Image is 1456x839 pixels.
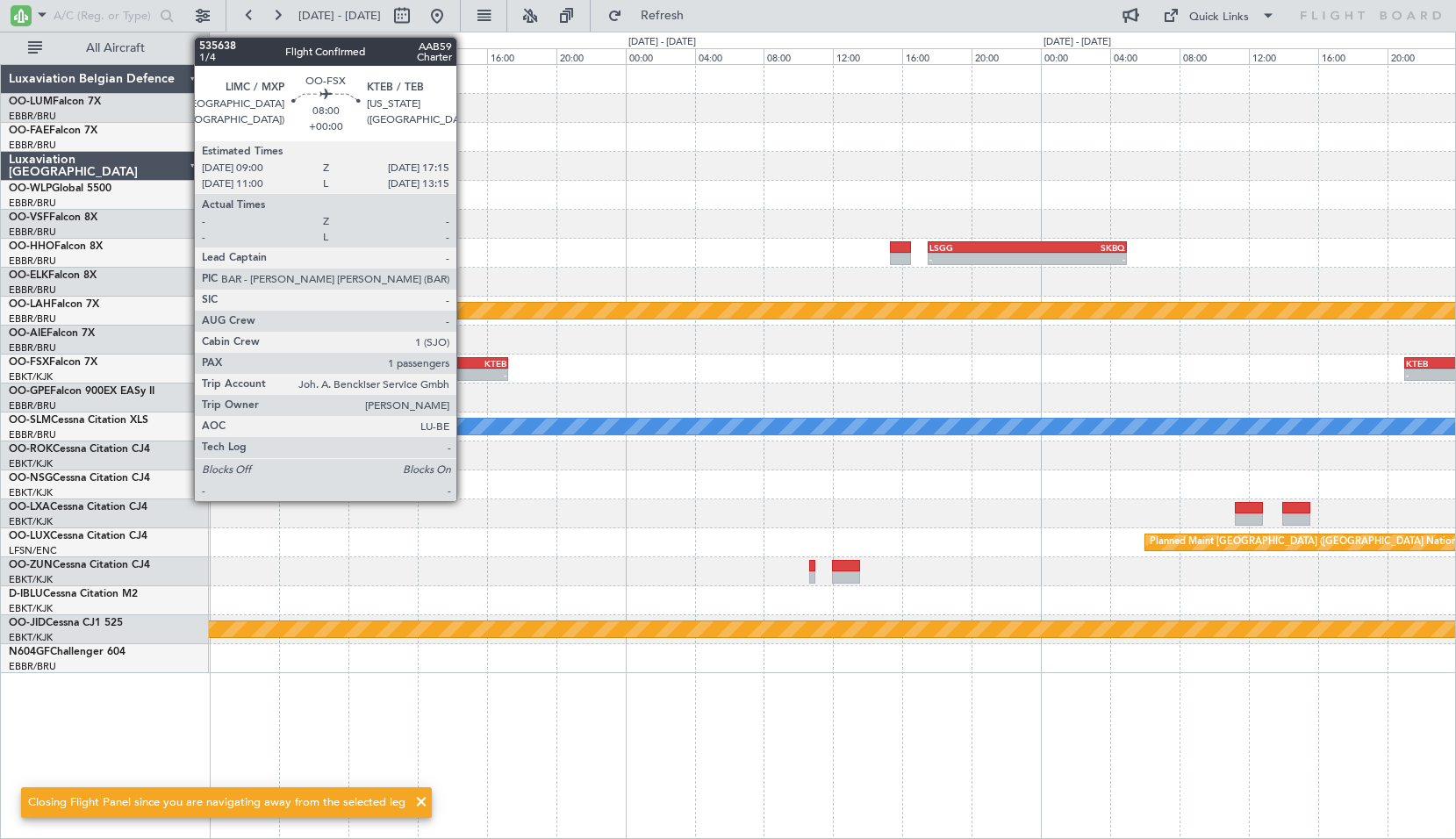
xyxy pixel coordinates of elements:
div: [DATE] - [DATE] [628,35,696,50]
div: 04:00 [1110,48,1180,64]
a: OO-LUXCessna Citation CJ4 [9,531,147,541]
div: - [436,369,506,380]
a: OO-AIEFalcon 7X [9,328,95,339]
a: OO-WLPGlobal 5500 [9,183,111,194]
div: LIMC [367,358,437,369]
div: 08:00 [764,48,833,64]
div: 20:00 [556,48,626,64]
a: EBBR/BRU [9,341,56,355]
a: D-IBLUCessna Citation M2 [9,589,138,599]
span: [DATE] - [DATE] [298,8,381,24]
span: OO-JID [9,618,46,628]
span: OO-WLP [9,183,52,194]
a: OO-HHOFalcon 8X [9,241,103,252]
span: OO-NSG [9,473,53,484]
div: 16:00 [1318,48,1388,64]
a: OO-NSGCessna Citation CJ4 [9,473,150,484]
div: SKBQ [1028,242,1126,253]
span: OO-ZUN [9,560,53,570]
span: OO-HHO [9,241,54,252]
div: [DATE] - [DATE] [212,35,280,50]
a: OO-VSFFalcon 8X [9,212,97,223]
a: OO-ZUNCessna Citation CJ4 [9,560,150,570]
a: OO-FSXFalcon 7X [9,357,97,368]
a: EBBR/BRU [9,226,56,239]
div: 20:00 [972,48,1041,64]
span: OO-GPE [9,386,50,397]
div: 08:00 [1180,48,1249,64]
a: EBKT/KJK [9,457,53,470]
a: EBBR/BRU [9,312,56,326]
span: D-IBLU [9,589,43,599]
a: EBKT/KJK [9,486,53,499]
div: 04:00 [695,48,764,64]
span: OO-LXA [9,502,50,513]
span: OO-AIE [9,328,47,339]
a: OO-GPEFalcon 900EX EASy II [9,386,154,397]
div: [DATE] - [DATE] [1044,35,1111,50]
a: OO-LXACessna Citation CJ4 [9,502,147,513]
div: 00:00 [210,48,279,64]
a: EBBR/BRU [9,283,56,297]
a: OO-JIDCessna CJ1 525 [9,618,123,628]
a: EBKT/KJK [9,370,53,384]
span: OO-SLM [9,415,51,426]
div: - [929,254,1028,264]
div: 00:00 [626,48,695,64]
span: Refresh [626,10,699,22]
span: OO-LUX [9,531,50,541]
div: 04:00 [279,48,348,64]
span: N604GF [9,647,50,657]
a: EBKT/KJK [9,573,53,586]
span: OO-VSF [9,212,49,223]
div: - [367,369,437,380]
button: All Aircraft [19,34,190,62]
div: 16:00 [487,48,556,64]
button: Refresh [599,2,705,30]
div: 12:00 [833,48,902,64]
a: EBKT/KJK [9,631,53,644]
a: EBBR/BRU [9,110,56,123]
a: EBBR/BRU [9,197,56,210]
button: Quick Links [1154,2,1284,30]
a: OO-SLMCessna Citation XLS [9,415,148,426]
div: 08:00 [348,48,418,64]
div: 12:00 [1249,48,1318,64]
a: OO-ELKFalcon 8X [9,270,97,281]
input: A/C (Reg. or Type) [54,3,154,29]
span: OO-FAE [9,125,49,136]
a: LFSN/ENC [9,544,57,557]
a: N604GFChallenger 604 [9,647,126,657]
a: EBBR/BRU [9,399,56,412]
a: EBBR/BRU [9,660,56,673]
span: OO-FSX [9,357,49,368]
a: EBBR/BRU [9,255,56,268]
a: EBKT/KJK [9,602,53,615]
a: EBKT/KJK [9,515,53,528]
div: Closing Flight Panel since you are navigating away from the selected leg [28,794,405,812]
div: KTEB [436,358,506,369]
div: 16:00 [902,48,972,64]
a: OO-LUMFalcon 7X [9,97,101,107]
span: All Aircraft [46,42,185,54]
div: LSGG [929,242,1028,253]
a: EBBR/BRU [9,428,56,441]
a: OO-ROKCessna Citation CJ4 [9,444,150,455]
a: OO-LAHFalcon 7X [9,299,99,310]
a: EBBR/BRU [9,139,56,152]
div: Quick Links [1189,9,1249,26]
span: OO-ROK [9,444,53,455]
div: - [1028,254,1126,264]
div: 12:00 [418,48,487,64]
span: OO-LUM [9,97,53,107]
span: OO-LAH [9,299,51,310]
span: OO-ELK [9,270,48,281]
div: 00:00 [1041,48,1110,64]
a: OO-FAEFalcon 7X [9,125,97,136]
